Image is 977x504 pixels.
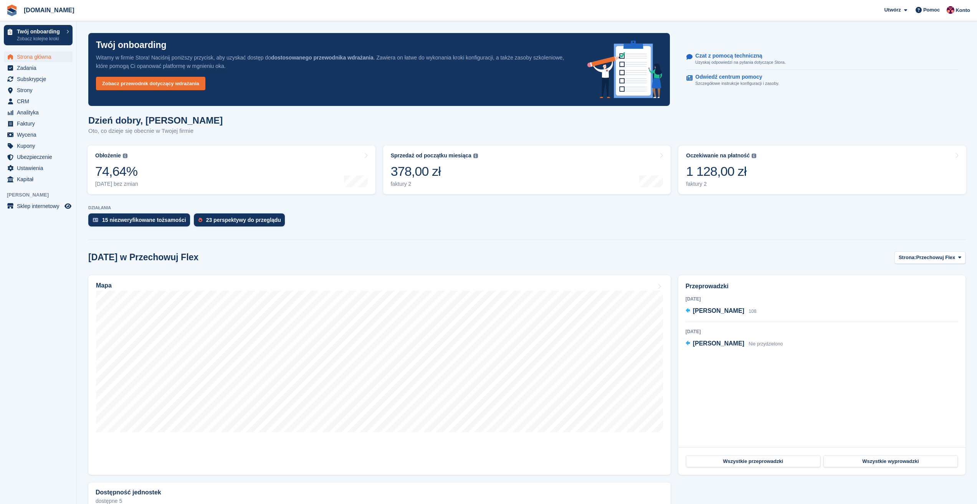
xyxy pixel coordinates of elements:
a: menu [4,51,73,62]
span: Strona główna [17,51,63,62]
img: stora-icon-8386f47178a22dfd0bd8f6a31ec36ba5ce8667c1dd55bd0f319d3a0aa187defe.svg [6,5,18,16]
span: Pomoc [923,6,940,14]
span: CRM [17,96,63,107]
span: Sklep internetowy [17,201,63,212]
span: Faktury [17,118,63,129]
a: [PERSON_NAME] Nie przydzielono [686,339,783,349]
img: icon-info-grey-7440780725fd019a000dd9b08b2336e03edf1995a4989e88bcd33f0948082b44.svg [473,154,478,158]
div: [DATE] [686,328,958,335]
a: menu [4,201,73,212]
h2: Przeprowadzki [686,282,958,291]
p: Zobacz kolejne kroki [17,35,63,42]
img: verify_identity-adf6edd0f0f0b5bbfe63781bf79b02c33cf7c696d77639b501bdc392416b5a36.svg [93,218,98,222]
span: Strona: [899,254,916,261]
div: Obłożenie [95,152,121,159]
strong: dostosowanego przewodnika wdrażania [271,55,374,61]
a: 15 niezweryfikowane tożsamości [88,213,194,230]
a: Twój onboarding Zobacz kolejne kroki [4,25,73,45]
span: Ustawienia [17,163,63,174]
span: Konto [956,7,970,14]
a: menu [4,63,73,73]
span: Kapitał [17,174,63,185]
img: icon-info-grey-7440780725fd019a000dd9b08b2336e03edf1995a4989e88bcd33f0948082b44.svg [123,154,127,158]
div: 23 perspektywy do przeglądu [206,217,281,223]
a: [DOMAIN_NAME] [21,4,78,17]
div: faktury 2 [686,181,756,187]
a: 23 perspektywy do przeglądu [194,213,289,230]
img: prospect-51fa495bee0391a8d652442698ab0144808aea92771e9ea1ae160a38d050c398.svg [198,218,202,222]
a: Sprzedaż od początku miesiąca 378,00 zł faktury 2 [383,145,671,194]
a: Obłożenie 74,64% [DATE] bez zmian [88,145,375,194]
span: Zadania [17,63,63,73]
a: Mapa [88,275,671,475]
a: menu [4,85,73,96]
span: Wycena [17,129,63,140]
a: Odwiedź centrum pomocy Szczegółowe instrukcje konfiguracji i zasoby. [686,70,958,91]
a: menu [4,74,73,84]
p: dostępne 5 [96,498,663,504]
span: [PERSON_NAME] [7,191,76,199]
img: onboarding-info-6c161a55d2c0e0a8cae90662b2fe09162a5109e8cc188191df67fb4f79e88e88.svg [587,41,663,98]
a: Oczekiwanie na płatność 1 128,00 zł faktury 2 [678,145,966,194]
a: menu [4,152,73,162]
a: menu [4,129,73,140]
div: 15 niezweryfikowane tożsamości [102,217,186,223]
a: menu [4,96,73,107]
p: Witamy w firmie Stora! Naciśnij poniższy przycisk, aby uzyskać dostęp do . Zawiera on łatwe do wy... [96,53,575,70]
div: 74,64% [95,164,138,179]
p: Uzyskaj odpowiedzi na pytania dotyczące Stora. [695,59,785,66]
div: Sprzedaż od początku miesiąca [391,152,471,159]
div: faktury 2 [391,181,478,187]
img: icon-info-grey-7440780725fd019a000dd9b08b2336e03edf1995a4989e88bcd33f0948082b44.svg [752,154,756,158]
span: Analityka [17,107,63,118]
span: Strony [17,85,63,96]
div: 1 128,00 zł [686,164,756,179]
span: Przechowuj Flex [916,254,955,261]
div: [DATE] [686,296,958,302]
p: Odwiedź centrum pomocy [695,74,773,80]
div: Oczekiwanie na płatność [686,152,750,159]
p: Czat z pomocą techniczną [695,53,779,59]
button: Strona: Przechowuj Flex [894,251,965,264]
h2: Dostępność jednostek [96,489,161,496]
span: Subskrypcje [17,74,63,84]
span: [PERSON_NAME] [693,340,744,347]
h2: [DATE] w Przechowuj Flex [88,252,198,263]
a: menu [4,118,73,129]
a: Podgląd sklepu [63,202,73,211]
p: Oto, co dzieje się obecnie w Twojej firmie [88,127,223,136]
span: 108 [749,309,756,314]
span: [PERSON_NAME] [693,307,744,314]
img: Mateusz Kacwin [947,6,954,14]
div: 378,00 zł [391,164,478,179]
a: menu [4,107,73,118]
span: Nie przydzielono [749,341,783,347]
a: [PERSON_NAME] 108 [686,306,757,316]
a: Wszystkie wyprowadzki [823,455,958,468]
a: menu [4,140,73,151]
a: Wszystkie przeprowadzki [686,455,820,468]
span: Utwórz [884,6,901,14]
a: Zobacz przewodnik dotyczący wdrażania [96,77,205,90]
p: Twój onboarding [17,29,63,34]
h2: Mapa [96,282,112,289]
a: menu [4,174,73,185]
p: Szczegółowe instrukcje konfiguracji i zasoby. [695,80,779,87]
a: menu [4,163,73,174]
div: [DATE] bez zmian [95,181,138,187]
span: Kupony [17,140,63,151]
p: DZIAŁANIA [88,205,965,210]
span: Ubezpieczenie [17,152,63,162]
a: Czat z pomocą techniczną Uzyskaj odpowiedzi na pytania dotyczące Stora. [686,49,958,70]
p: Twój onboarding [96,41,167,50]
h1: Dzień dobry, [PERSON_NAME] [88,115,223,126]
